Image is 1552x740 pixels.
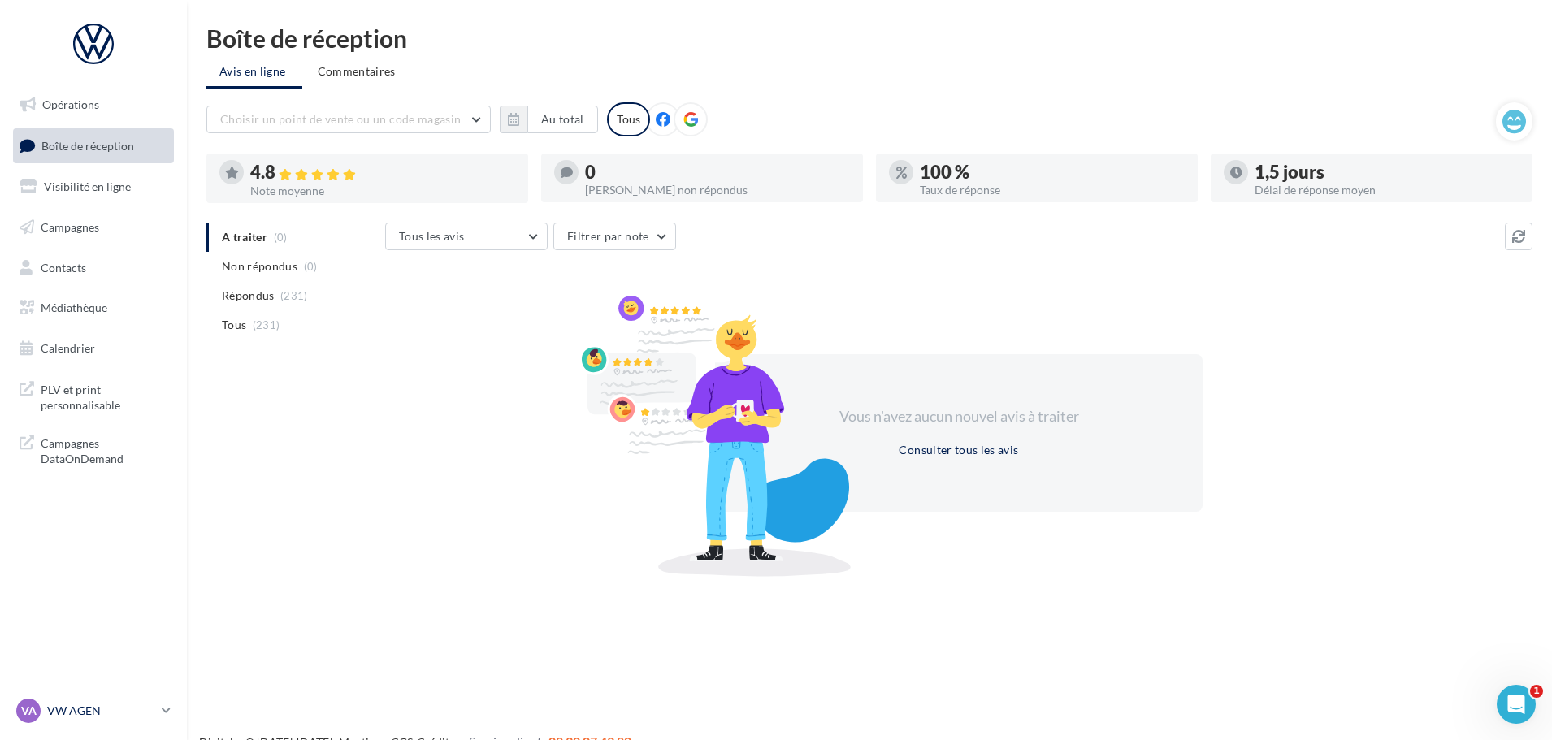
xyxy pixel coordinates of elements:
div: 4.8 [250,163,515,182]
span: (231) [280,289,308,302]
iframe: Intercom live chat [1497,685,1536,724]
span: Non répondus [222,258,297,275]
button: Consulter tous les avis [892,440,1025,460]
span: Campagnes [41,220,99,234]
a: Visibilité en ligne [10,170,177,204]
button: Tous les avis [385,223,548,250]
span: Choisir un point de vente ou un code magasin [220,112,461,126]
span: Médiathèque [41,301,107,314]
a: Calendrier [10,331,177,366]
div: 100 % [920,163,1185,181]
span: PLV et print personnalisable [41,379,167,413]
div: 1,5 jours [1255,163,1519,181]
button: Au total [500,106,598,133]
span: Répondus [222,288,275,304]
a: Contacts [10,251,177,285]
div: Taux de réponse [920,184,1185,196]
div: Note moyenne [250,185,515,197]
p: VW AGEN [47,703,155,719]
a: Médiathèque [10,291,177,325]
button: Au total [527,106,598,133]
span: Opérations [42,97,99,111]
button: Filtrer par note [553,223,676,250]
span: Visibilité en ligne [44,180,131,193]
span: Campagnes DataOnDemand [41,432,167,467]
a: PLV et print personnalisable [10,372,177,420]
a: VA VW AGEN [13,695,174,726]
span: Commentaires [318,64,396,78]
span: (231) [253,318,280,331]
a: Boîte de réception [10,128,177,163]
span: (0) [304,260,318,273]
span: Calendrier [41,341,95,355]
a: Opérations [10,88,177,122]
span: Contacts [41,260,86,274]
button: Choisir un point de vente ou un code magasin [206,106,491,133]
a: Campagnes [10,210,177,245]
div: Délai de réponse moyen [1255,184,1519,196]
div: Boîte de réception [206,26,1532,50]
span: Tous les avis [399,229,465,243]
span: 1 [1530,685,1543,698]
div: [PERSON_NAME] non répondus [585,184,850,196]
span: Boîte de réception [41,138,134,152]
span: VA [21,703,37,719]
span: Tous [222,317,246,333]
div: Vous n'avez aucun nouvel avis à traiter [819,406,1099,427]
div: 0 [585,163,850,181]
a: Campagnes DataOnDemand [10,426,177,474]
div: Tous [607,102,650,136]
